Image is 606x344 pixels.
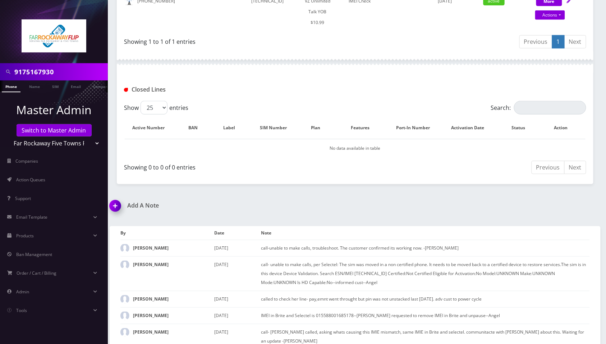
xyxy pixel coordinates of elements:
[110,202,350,209] a: Add A Note
[15,195,31,201] span: Support
[180,117,214,138] th: BAN: activate to sort column ascending
[17,270,57,276] span: Order / Cart / Billing
[49,80,62,92] a: SIM
[16,289,29,295] span: Admin
[535,10,565,20] a: Actions
[491,101,586,115] label: Search:
[16,158,38,164] span: Companies
[133,296,169,302] strong: [PERSON_NAME]
[16,233,34,239] span: Products
[252,117,302,138] th: SIM Number: activate to sort column ascending
[392,117,441,138] th: Port-In Number: activate to sort column ascending
[16,251,52,257] span: Ban Management
[2,80,20,92] a: Phone
[261,307,590,324] td: IMEI in Brite and Selectel is 015588001685178--[PERSON_NAME] requested to remove IMEI in Brite an...
[214,307,261,324] td: [DATE]
[124,160,350,172] div: Showing 0 to 0 of 0 entries
[14,65,106,79] input: Search in Company
[214,226,261,240] th: Date
[16,307,27,313] span: Tools
[519,35,552,48] a: Previous
[124,88,128,92] img: Closed Lines
[141,101,167,115] select: Showentries
[89,80,114,92] a: Company
[17,124,92,136] a: Switch to Master Admin
[120,226,214,240] th: By
[124,86,271,93] h1: Closed Lines
[67,80,84,92] a: Email
[303,117,336,138] th: Plan: activate to sort column ascending
[16,177,45,183] span: Action Queues
[125,139,586,157] td: No data available in table
[214,240,261,256] td: [DATE]
[544,117,586,138] th: Action : activate to sort column ascending
[16,214,47,220] span: Email Template
[214,117,252,138] th: Label: activate to sort column ascending
[501,117,543,138] th: Status: activate to sort column ascending
[124,34,350,46] div: Showing 1 to 1 of 1 entries
[564,35,586,48] a: Next
[133,262,169,268] strong: [PERSON_NAME]
[125,117,179,138] th: Active Number: activate to sort column descending
[552,35,565,48] a: 1
[442,117,500,138] th: Activation Date: activate to sort column ascending
[133,329,169,335] strong: [PERSON_NAME]
[133,245,169,251] strong: [PERSON_NAME]
[133,313,169,319] strong: [PERSON_NAME]
[261,226,590,240] th: Note
[514,101,586,115] input: Search:
[261,240,590,256] td: call-unable to make calls, troubleshoot. The customer confirmed its working now. -[PERSON_NAME]
[26,80,43,92] a: Name
[261,291,590,307] td: called to check her line- pay,emnt went throught but pin was not unstacked last [DATE]. adv cust ...
[124,101,188,115] label: Show entries
[214,256,261,291] td: [DATE]
[337,117,391,138] th: Features: activate to sort column ascending
[532,161,565,174] a: Previous
[22,19,86,52] img: Far Rockaway Five Towns Flip
[261,256,590,291] td: call- unable to make calls, per Selectel: The sim was moved in a non certified phone. It needs to...
[214,291,261,307] td: [DATE]
[564,161,586,174] a: Next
